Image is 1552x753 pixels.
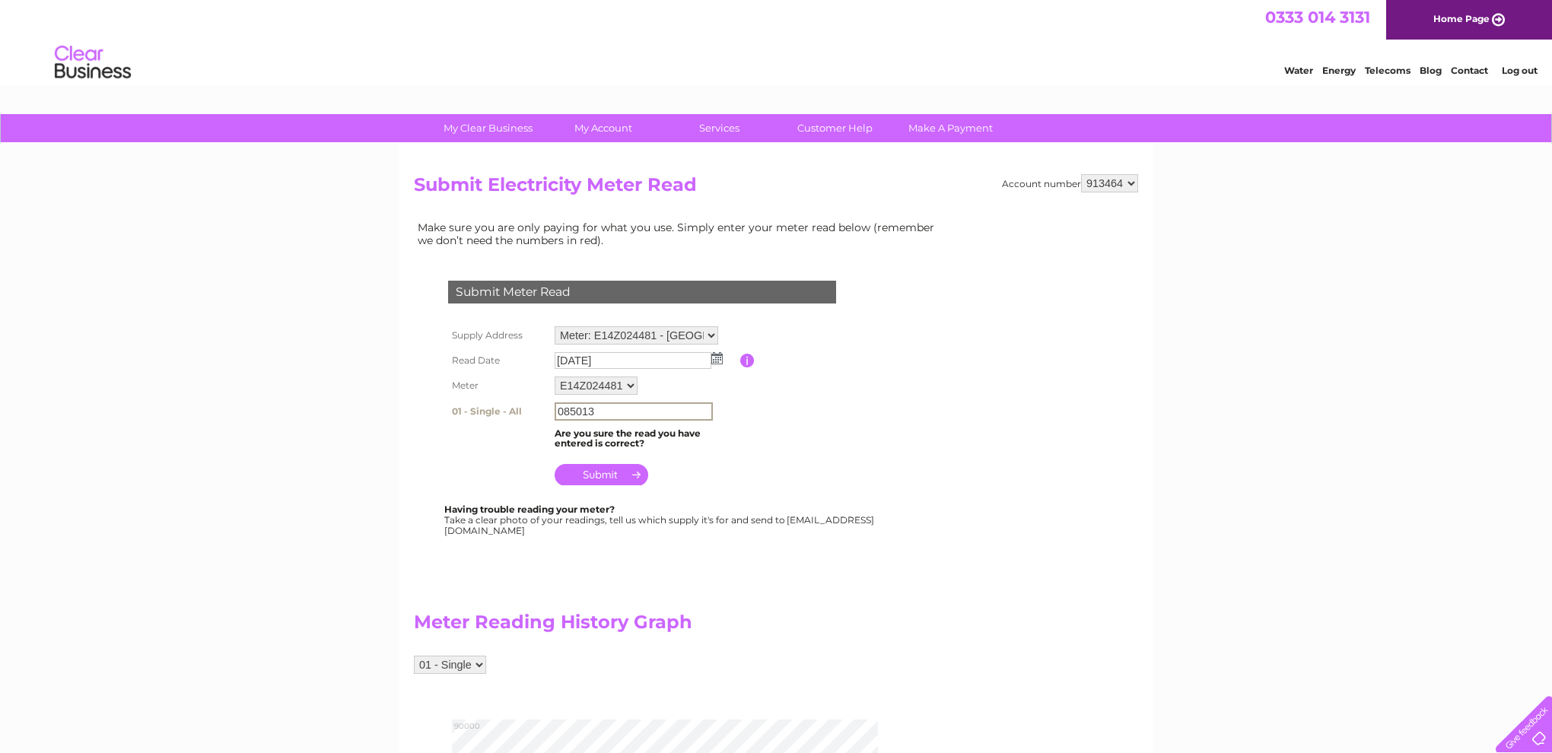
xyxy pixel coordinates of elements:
[555,464,648,485] input: Submit
[444,399,551,424] th: 01 - Single - All
[740,354,755,367] input: Information
[414,174,1138,203] h2: Submit Electricity Meter Read
[657,114,782,142] a: Services
[448,281,836,303] div: Submit Meter Read
[551,424,740,453] td: Are you sure the read you have entered is correct?
[1002,174,1138,192] div: Account number
[711,352,723,364] img: ...
[772,114,898,142] a: Customer Help
[444,348,551,373] th: Read Date
[444,322,551,348] th: Supply Address
[1451,65,1488,76] a: Contact
[888,114,1013,142] a: Make A Payment
[444,504,876,535] div: Take a clear photo of your readings, tell us which supply it's for and send to [EMAIL_ADDRESS][DO...
[1502,65,1538,76] a: Log out
[414,218,946,249] td: Make sure you are only paying for what you use. Simply enter your meter read below (remember we d...
[444,373,551,399] th: Meter
[444,504,615,515] b: Having trouble reading your meter?
[1284,65,1313,76] a: Water
[418,8,1137,74] div: Clear Business is a trading name of Verastar Limited (registered in [GEOGRAPHIC_DATA] No. 3667643...
[541,114,666,142] a: My Account
[425,114,551,142] a: My Clear Business
[54,40,132,86] img: logo.png
[1365,65,1410,76] a: Telecoms
[1420,65,1442,76] a: Blog
[414,612,946,640] h2: Meter Reading History Graph
[1322,65,1356,76] a: Energy
[1265,8,1370,27] a: 0333 014 3131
